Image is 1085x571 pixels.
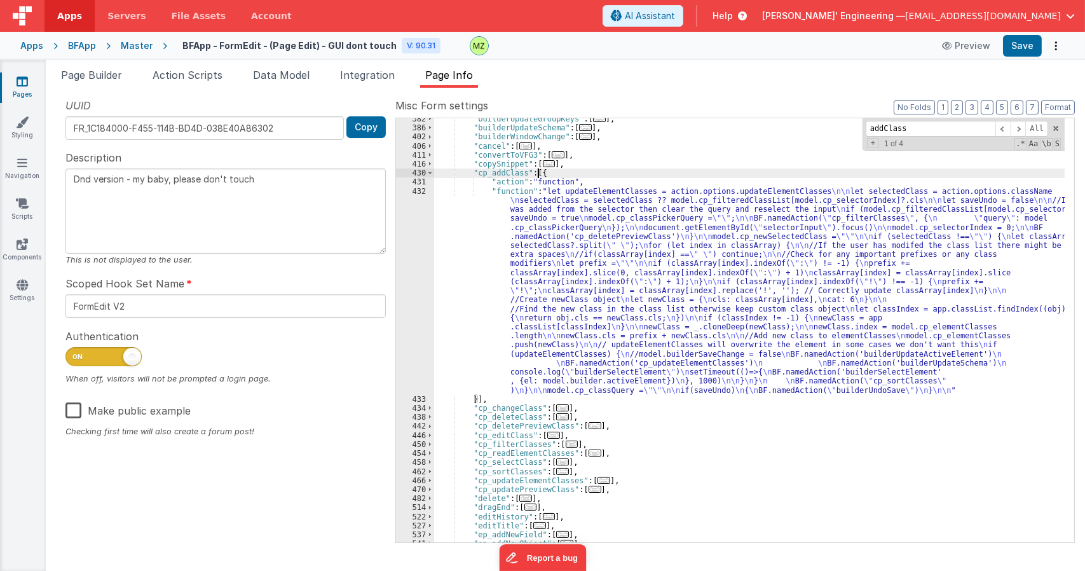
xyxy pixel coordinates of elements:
[519,495,532,502] span: ...
[499,544,586,571] iframe: Marker.io feedback button
[396,521,434,530] div: 527
[396,494,434,503] div: 482
[589,486,601,493] span: ...
[566,441,578,448] span: ...
[1025,121,1048,137] span: Alt-Enter
[597,477,610,484] span: ...
[396,187,434,395] div: 432
[153,69,222,81] span: Action Scripts
[579,124,592,131] span: ...
[625,10,675,22] span: AI Assistant
[396,539,434,548] div: 541
[396,413,434,422] div: 438
[1041,138,1052,149] span: Whole Word Search
[346,116,386,138] button: Copy
[65,329,139,344] span: Authentication
[57,10,82,22] span: Apps
[879,139,908,148] span: 1 of 4
[396,160,434,169] div: 416
[762,10,905,22] span: [PERSON_NAME]' Engineering —
[938,100,948,114] button: 1
[556,458,569,465] span: ...
[396,431,434,440] div: 446
[396,169,434,177] div: 430
[121,39,153,52] div: Master
[396,151,434,160] div: 411
[981,100,993,114] button: 4
[556,468,569,475] span: ...
[1011,100,1023,114] button: 6
[396,395,434,404] div: 433
[589,450,601,457] span: ...
[533,522,546,529] span: ...
[396,513,434,521] div: 522
[1041,100,1075,114] button: Format
[396,404,434,413] div: 434
[556,413,569,420] span: ...
[951,100,963,114] button: 2
[396,467,434,476] div: 462
[396,476,434,485] div: 466
[1014,138,1026,149] span: RegExp Search
[524,504,537,511] span: ...
[396,114,434,123] div: 382
[65,425,386,437] div: Checking first time will also create a forum post!
[713,10,733,22] span: Help
[396,458,434,467] div: 458
[519,142,532,149] span: ...
[20,39,43,52] div: Apps
[172,10,226,22] span: File Assets
[1003,35,1042,57] button: Save
[65,276,184,291] span: Scoped Hook Set Name
[396,503,434,512] div: 514
[396,123,434,132] div: 386
[253,69,310,81] span: Data Model
[470,37,488,55] img: 095be3719ea6209dc2162ba73c069c80
[61,69,122,81] span: Page Builder
[589,422,601,429] span: ...
[543,513,556,520] span: ...
[396,422,434,430] div: 442
[603,5,683,27] button: AI Assistant
[556,531,569,538] span: ...
[934,36,998,56] button: Preview
[396,177,434,186] div: 431
[182,41,397,50] h4: BFApp - FormEdit - (Page Edit) - GUI dont touch
[543,160,556,167] span: ...
[556,404,569,411] span: ...
[402,38,440,53] div: V: 90.31
[65,395,191,422] label: Make public example
[396,485,434,494] div: 470
[396,440,434,449] div: 450
[867,138,879,148] span: Toggel Replace mode
[547,432,560,439] span: ...
[396,132,434,141] div: 402
[996,100,1008,114] button: 5
[396,449,434,458] div: 454
[1028,138,1039,149] span: CaseSensitive Search
[396,142,434,151] div: 406
[395,98,488,113] span: Misc Form settings
[1026,100,1039,114] button: 7
[561,540,573,547] span: ...
[65,98,91,113] span: UUID
[894,100,935,114] button: No Folds
[579,133,592,140] span: ...
[866,121,995,137] input: Search for
[68,39,96,52] div: BFApp
[396,530,434,539] div: 537
[966,100,978,114] button: 3
[340,69,395,81] span: Integration
[425,69,473,81] span: Page Info
[552,151,564,158] span: ...
[593,115,606,122] span: ...
[1047,37,1065,55] button: Options
[1054,138,1061,149] span: Search In Selection
[107,10,146,22] span: Servers
[65,373,386,385] div: When off, visitors will not be prompted a login page.
[65,254,386,266] div: This is not displayed to the user.
[762,10,1075,22] button: [PERSON_NAME]' Engineering — [EMAIL_ADDRESS][DOMAIN_NAME]
[905,10,1061,22] span: [EMAIL_ADDRESS][DOMAIN_NAME]
[65,150,121,165] span: Description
